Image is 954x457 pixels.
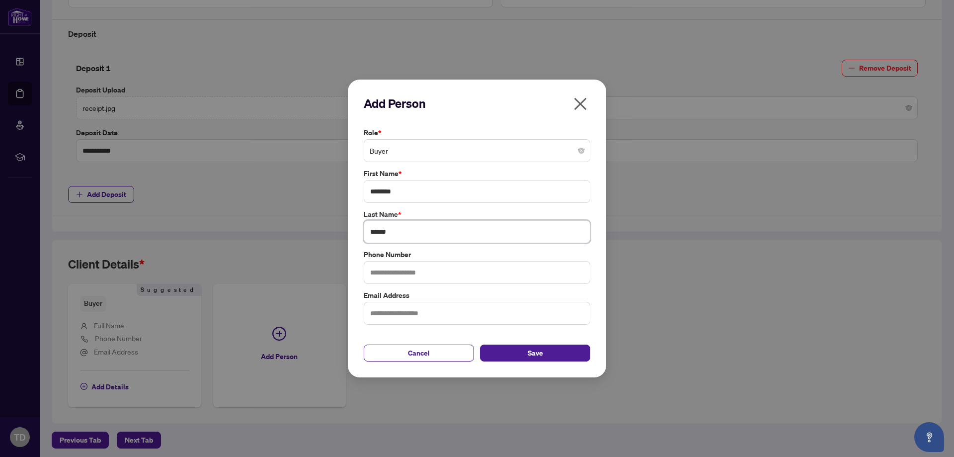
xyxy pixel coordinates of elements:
[364,127,590,138] label: Role
[480,345,590,362] button: Save
[408,345,430,361] span: Cancel
[364,95,590,111] h2: Add Person
[370,141,584,160] span: Buyer
[572,96,588,112] span: close
[364,168,590,179] label: First Name
[578,148,584,154] span: close-circle
[364,249,590,260] label: Phone Number
[528,345,543,361] span: Save
[364,290,590,301] label: Email Address
[914,422,944,452] button: Open asap
[364,345,474,362] button: Cancel
[364,209,590,220] label: Last Name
